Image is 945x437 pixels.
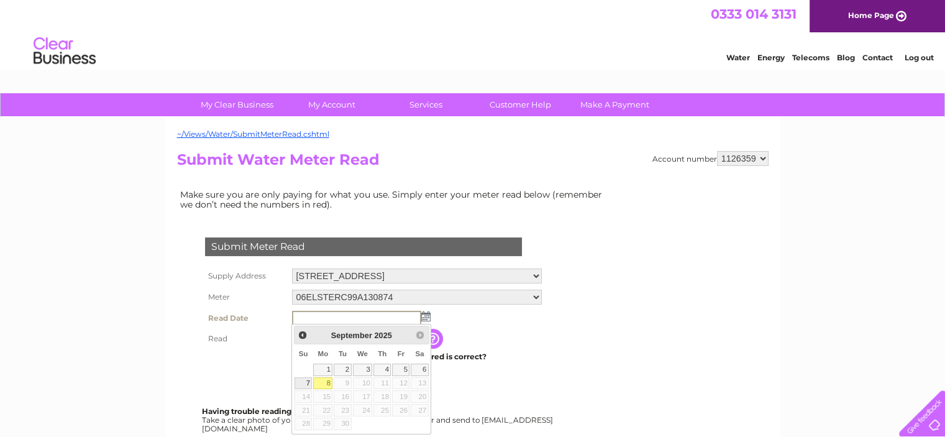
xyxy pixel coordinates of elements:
[357,350,368,357] span: Wednesday
[299,350,308,357] span: Sunday
[469,93,572,116] a: Customer Help
[423,329,445,349] input: Information
[280,93,383,116] a: My Account
[177,186,612,213] td: Make sure you are only paying for what you use. Simply enter your meter read below (remember we d...
[339,350,347,357] span: Tuesday
[202,265,289,287] th: Supply Address
[392,364,409,376] a: 5
[202,308,289,329] th: Read Date
[33,32,96,70] img: logo.png
[177,151,769,175] h2: Submit Water Meter Read
[177,129,329,139] a: ~/Views/Water/SubmitMeterRead.cshtml
[313,364,332,376] a: 1
[904,53,933,62] a: Log out
[353,364,373,376] a: 3
[296,328,310,342] a: Prev
[373,364,391,376] a: 4
[398,350,405,357] span: Friday
[294,377,312,390] a: 7
[726,53,750,62] a: Water
[289,349,545,365] td: Are you sure the read you have entered is correct?
[202,407,555,433] div: Take a clear photo of your readings, tell us which supply it's for and send to [EMAIL_ADDRESS][DO...
[411,364,428,376] a: 6
[334,364,351,376] a: 2
[711,6,797,22] a: 0333 014 3131
[837,53,855,62] a: Blog
[792,53,829,62] a: Telecoms
[374,331,391,340] span: 2025
[757,53,785,62] a: Energy
[652,151,769,166] div: Account number
[205,237,522,256] div: Submit Meter Read
[202,407,341,416] b: Having trouble reading your meter?
[862,53,893,62] a: Contact
[564,93,666,116] a: Make A Payment
[415,350,424,357] span: Saturday
[421,311,431,321] img: ...
[375,93,477,116] a: Services
[318,350,329,357] span: Monday
[186,93,288,116] a: My Clear Business
[331,331,372,340] span: September
[298,330,308,340] span: Prev
[180,7,767,60] div: Clear Business is a trading name of Verastar Limited (registered in [GEOGRAPHIC_DATA] No. 3667643...
[202,287,289,308] th: Meter
[378,350,386,357] span: Thursday
[202,329,289,349] th: Read
[313,377,332,390] a: 8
